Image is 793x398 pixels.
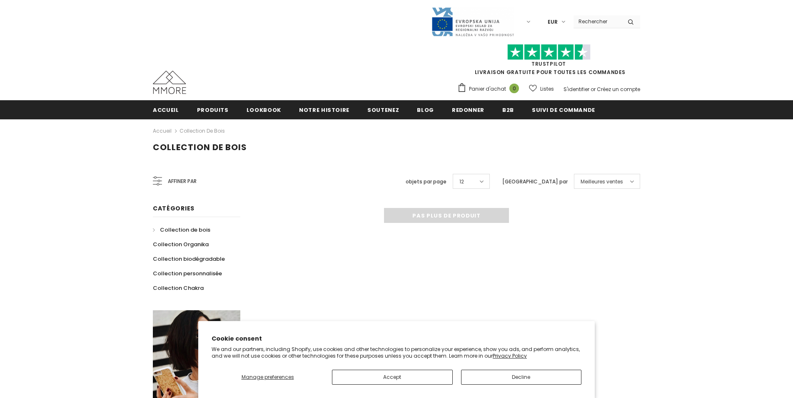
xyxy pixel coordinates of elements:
[168,177,197,186] span: Affiner par
[502,178,568,186] label: [GEOGRAPHIC_DATA] par
[197,100,229,119] a: Produits
[406,178,446,186] label: objets par page
[540,85,554,93] span: Listes
[299,106,349,114] span: Notre histoire
[509,84,519,93] span: 0
[153,126,172,136] a: Accueil
[153,141,247,153] span: Collection de bois
[532,100,595,119] a: Suivi de commande
[153,281,204,295] a: Collection Chakra
[507,44,591,60] img: Faites confiance aux étoiles pilotes
[299,100,349,119] a: Notre histoire
[597,86,640,93] a: Créez un compte
[367,100,399,119] a: soutenez
[417,106,434,114] span: Blog
[452,100,484,119] a: Redonner
[431,7,514,37] img: Javni Razpis
[153,106,179,114] span: Accueil
[180,127,225,134] a: Collection de bois
[212,334,581,343] h2: Cookie consent
[532,106,595,114] span: Suivi de commande
[574,15,621,27] input: Search Site
[153,266,222,281] a: Collection personnalisée
[457,83,523,95] a: Panier d'achat 0
[531,60,566,67] a: TrustPilot
[591,86,596,93] span: or
[529,82,554,96] a: Listes
[417,100,434,119] a: Blog
[153,204,195,213] span: Catégories
[457,48,640,76] span: LIVRAISON GRATUITE POUR TOUTES LES COMMANDES
[548,18,558,26] span: EUR
[153,240,209,248] span: Collection Organika
[493,352,527,359] a: Privacy Policy
[431,18,514,25] a: Javni Razpis
[153,222,210,237] a: Collection de bois
[160,226,210,234] span: Collection de bois
[452,106,484,114] span: Redonner
[153,284,204,292] span: Collection Chakra
[153,100,179,119] a: Accueil
[242,373,294,381] span: Manage preferences
[502,106,514,114] span: B2B
[461,370,582,385] button: Decline
[212,370,324,385] button: Manage preferences
[332,370,453,385] button: Accept
[212,346,581,359] p: We and our partners, including Shopify, use cookies and other technologies to personalize your ex...
[469,85,506,93] span: Panier d'achat
[153,237,209,252] a: Collection Organika
[153,71,186,94] img: Cas MMORE
[247,100,281,119] a: Lookbook
[247,106,281,114] span: Lookbook
[581,178,623,186] span: Meilleures ventes
[502,100,514,119] a: B2B
[153,252,225,266] a: Collection biodégradable
[367,106,399,114] span: soutenez
[153,269,222,277] span: Collection personnalisée
[197,106,229,114] span: Produits
[459,178,464,186] span: 12
[153,255,225,263] span: Collection biodégradable
[564,86,589,93] a: S'identifier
